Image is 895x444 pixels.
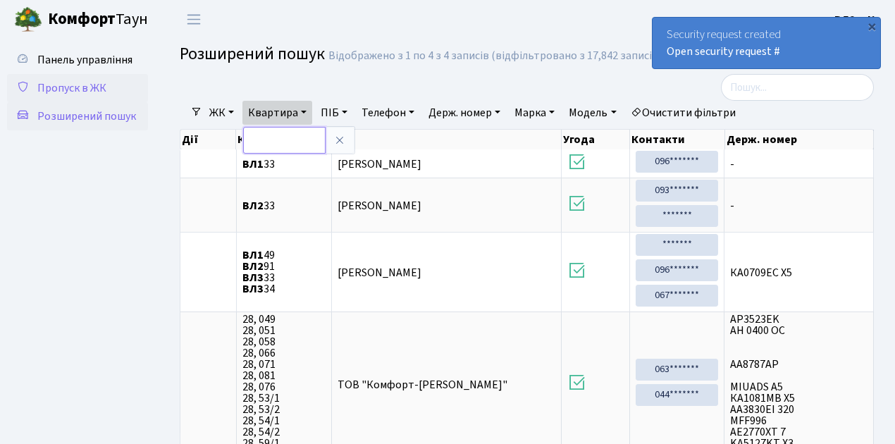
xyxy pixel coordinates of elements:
th: Квартира [236,130,331,149]
th: Держ. номер [725,130,874,149]
span: - [730,159,868,170]
a: Пропуск в ЖК [7,74,148,102]
span: [PERSON_NAME] [338,198,421,214]
a: Розширений пошук [7,102,148,130]
b: ВЛ2 [242,259,264,274]
button: Переключити навігацію [176,8,211,31]
div: × [865,19,879,33]
div: Відображено з 1 по 4 з 4 записів (відфільтровано з 17,842 записів). [328,49,664,63]
span: [PERSON_NAME] [338,265,421,280]
b: ВЛ1 [242,156,264,172]
a: Квартира [242,101,312,125]
a: ПІБ [315,101,353,125]
a: Очистити фільтри [625,101,741,125]
a: Модель [563,101,622,125]
span: - [730,200,868,211]
b: ВЛ3 [242,270,264,285]
b: ВЛ2 -. К. [834,12,878,27]
img: logo.png [14,6,42,34]
span: КА0709ЕС Х5 [730,267,868,278]
span: Розширений пошук [37,109,136,124]
span: Пропуск в ЖК [37,80,106,96]
th: Дії [180,130,236,149]
span: [PERSON_NAME] [338,156,421,172]
th: Угода [562,130,631,149]
div: Security request created [653,18,880,68]
span: 49 91 33 34 [242,249,326,295]
th: ПІБ [332,130,562,149]
span: Розширений пошук [180,42,325,66]
a: ЖК [204,101,240,125]
span: Таун [48,8,148,32]
b: ВЛ3 [242,281,264,297]
a: Телефон [356,101,420,125]
span: 33 [242,159,326,170]
span: 33 [242,200,326,211]
a: Open security request # [667,44,780,59]
a: Марка [509,101,560,125]
span: Панель управління [37,52,132,68]
b: ВЛ2 [242,198,264,214]
b: Комфорт [48,8,116,30]
th: Контакти [630,130,724,149]
a: ВЛ2 -. К. [834,11,878,28]
a: Панель управління [7,46,148,74]
span: ТОВ "Комфорт-[PERSON_NAME]" [338,377,507,393]
a: Держ. номер [423,101,506,125]
b: ВЛ1 [242,247,264,263]
input: Пошук... [721,74,874,101]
